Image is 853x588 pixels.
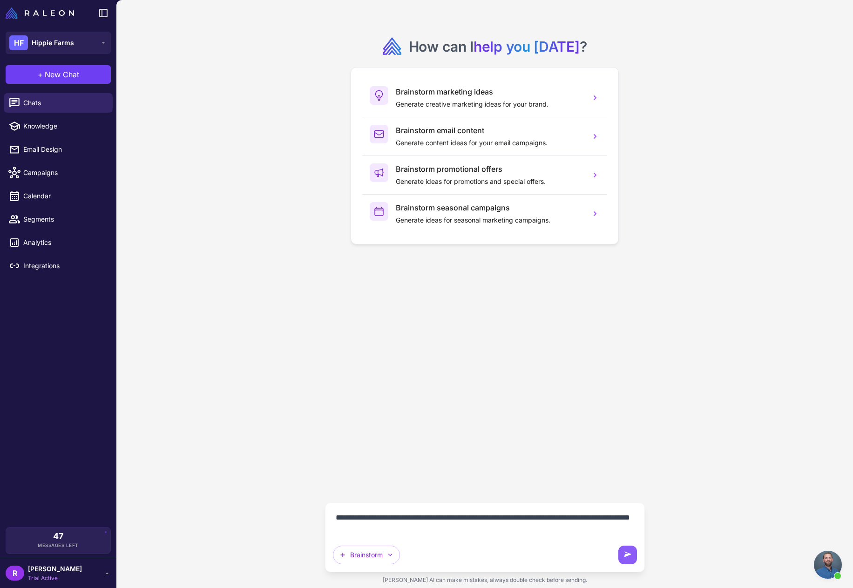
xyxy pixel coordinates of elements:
button: +New Chat [6,65,111,84]
span: + [38,69,43,80]
h3: Brainstorm email content [396,125,583,136]
a: Knowledge [4,116,113,136]
span: Chats [23,98,105,108]
div: [PERSON_NAME] AI can make mistakes, always double check before sending. [325,572,645,588]
span: Campaigns [23,168,105,178]
a: Segments [4,210,113,229]
span: Messages Left [38,542,79,549]
span: Integrations [23,261,105,271]
div: HF [9,35,28,50]
span: help you [DATE] [474,38,580,55]
span: Analytics [23,237,105,248]
span: [PERSON_NAME] [28,564,82,574]
a: Analytics [4,233,113,252]
a: Integrations [4,256,113,276]
p: Generate content ideas for your email campaigns. [396,138,583,148]
span: New Chat [45,69,79,80]
h3: Brainstorm marketing ideas [396,86,583,97]
a: Calendar [4,186,113,206]
img: Raleon Logo [6,7,74,19]
button: HFHippie Farms [6,32,111,54]
div: R [6,566,24,581]
p: Generate ideas for promotions and special offers. [396,176,583,187]
span: Knowledge [23,121,105,131]
a: Chats [4,93,113,113]
p: Generate ideas for seasonal marketing campaigns. [396,215,583,225]
a: Raleon Logo [6,7,78,19]
h2: How can I ? [409,37,587,56]
span: Segments [23,214,105,224]
p: Generate creative marketing ideas for your brand. [396,99,583,109]
button: Brainstorm [333,546,400,564]
a: Campaigns [4,163,113,182]
span: Calendar [23,191,105,201]
span: Hippie Farms [32,38,74,48]
span: Email Design [23,144,105,155]
span: 47 [53,532,63,541]
h3: Brainstorm promotional offers [396,163,583,175]
h3: Brainstorm seasonal campaigns [396,202,583,213]
span: Trial Active [28,574,82,582]
div: Open chat [814,551,842,579]
a: Email Design [4,140,113,159]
